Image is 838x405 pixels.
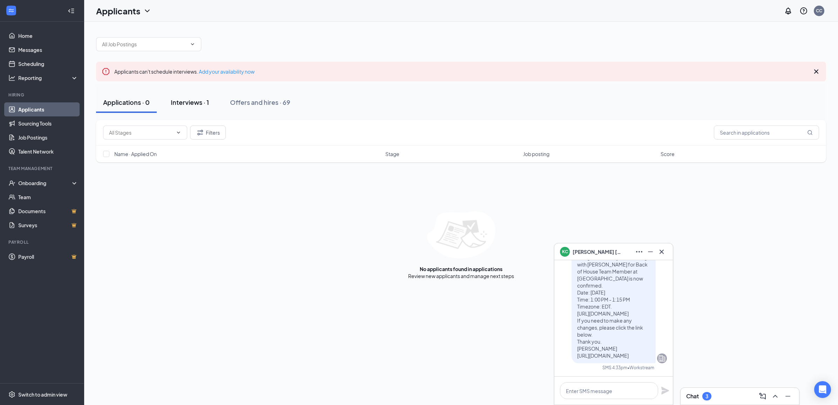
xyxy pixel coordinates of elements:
[807,130,813,135] svg: MagnifyingGlass
[646,248,655,256] svg: Minimize
[812,67,820,76] svg: Cross
[190,41,195,47] svg: ChevronDown
[656,246,667,257] button: Cross
[758,392,767,400] svg: ComposeMessage
[657,248,666,256] svg: Cross
[68,7,75,14] svg: Collapse
[8,92,77,98] div: Hiring
[18,130,78,144] a: Job Postings
[427,211,495,258] img: empty-state
[8,74,15,81] svg: Analysis
[523,150,549,157] span: Job posting
[114,68,255,75] span: Applicants can't schedule interviews.
[18,102,78,116] a: Applicants
[627,365,654,371] span: • Workstream
[18,74,79,81] div: Reporting
[8,391,15,398] svg: Settings
[114,150,157,157] span: Name · Applied On
[176,130,181,135] svg: ChevronDown
[196,128,204,137] svg: Filter
[199,68,255,75] a: Add your availability now
[408,272,514,279] div: Review new applicants and manage next steps
[190,126,226,140] button: Filter Filters
[634,246,645,257] button: Ellipses
[171,98,209,107] div: Interviews · 1
[658,354,666,363] svg: Company
[18,29,78,43] a: Home
[771,392,779,400] svg: ChevronUp
[782,391,793,402] button: Minimize
[573,248,622,256] span: [PERSON_NAME] [PERSON_NAME]
[102,40,187,48] input: All Job Postings
[96,5,140,17] h1: Applicants
[385,150,399,157] span: Stage
[8,239,77,245] div: Payroll
[635,248,643,256] svg: Ellipses
[18,250,78,264] a: PayrollCrown
[18,144,78,158] a: Talent Network
[661,386,669,395] svg: Plane
[109,129,173,136] input: All Stages
[18,116,78,130] a: Sourcing Tools
[18,180,72,187] div: Onboarding
[18,218,78,232] a: SurveysCrown
[705,393,708,399] div: 3
[18,43,78,57] a: Messages
[230,98,290,107] div: Offers and hires · 69
[18,57,78,71] a: Scheduling
[143,7,151,15] svg: ChevronDown
[103,98,150,107] div: Applications · 0
[602,365,627,371] div: SMS 4:33pm
[814,381,831,398] div: Open Intercom Messenger
[816,8,822,14] div: CC
[8,180,15,187] svg: UserCheck
[8,166,77,171] div: Team Management
[8,7,15,14] svg: WorkstreamLogo
[661,150,675,157] span: Score
[420,265,502,272] div: No applicants found in applications
[18,204,78,218] a: DocumentsCrown
[757,391,768,402] button: ComposeMessage
[770,391,781,402] button: ChevronUp
[784,7,792,15] svg: Notifications
[18,391,67,398] div: Switch to admin view
[686,392,699,400] h3: Chat
[714,126,819,140] input: Search in applications
[645,246,656,257] button: Minimize
[102,67,110,76] svg: Error
[799,7,808,15] svg: QuestionInfo
[18,190,78,204] a: Team
[784,392,792,400] svg: Minimize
